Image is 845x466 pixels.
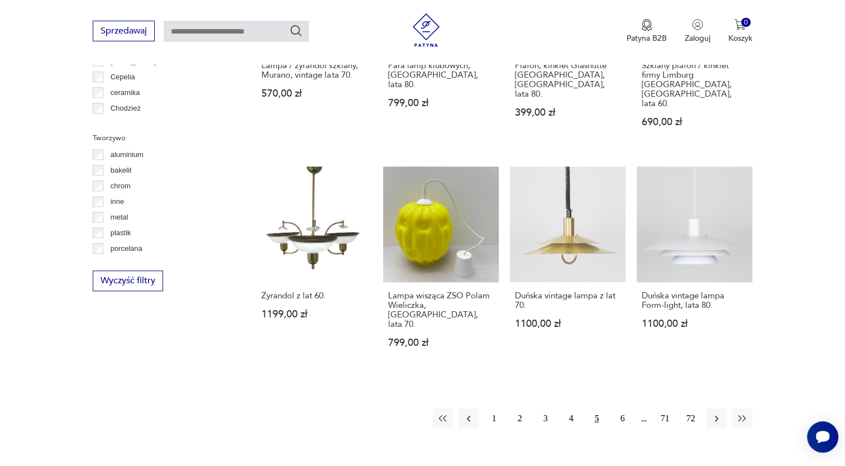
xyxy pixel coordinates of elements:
[642,117,747,127] p: 690,00 zł
[289,24,303,37] button: Szukaj
[655,408,675,429] button: 71
[409,13,443,47] img: Patyna - sklep z meblami i dekoracjami vintage
[728,19,752,44] button: 0Koszyk
[261,310,367,319] p: 1199,00 zł
[734,19,746,30] img: Ikona koszyka
[642,291,747,310] h3: Duńska vintage lampa Form-light, lata 80.
[93,21,155,41] button: Sprzedawaj
[641,19,652,31] img: Ikona medalu
[111,180,131,192] p: chrom
[807,421,838,453] iframe: Smartsupp widget button
[111,149,144,161] p: aluminium
[728,33,752,44] p: Koszyk
[515,61,620,99] h3: Plafon, kinkiet Glashutte [GEOGRAPHIC_DATA], [GEOGRAPHIC_DATA], lata 80.
[261,89,367,98] p: 570,00 zł
[510,167,626,369] a: Duńska vintage lampa z lat 70.Duńska vintage lampa z lat 70.1100,00 zł
[261,291,367,301] h3: Żyrandol z lat 60.
[111,71,135,83] p: Cepelia
[627,19,667,44] a: Ikona medaluPatyna B2B
[536,408,556,429] button: 3
[388,61,494,89] h3: Para lamp klubowych, [GEOGRAPHIC_DATA], lata 80.
[388,291,494,329] h3: Lampa wisząca ZSO Polam Wieliczka, [GEOGRAPHIC_DATA], lata 70.
[642,319,747,329] p: 1100,00 zł
[484,408,504,429] button: 1
[93,132,230,144] p: Tworzywo
[261,61,367,80] h3: Lampa / żyrandol szklany, Murano, vintage lata 70.
[627,19,667,44] button: Patyna B2B
[637,167,752,369] a: Duńska vintage lampa Form-light, lata 80.Duńska vintage lampa Form-light, lata 80.1100,00 zł
[93,270,163,291] button: Wyczyść filtry
[111,258,134,270] p: porcelit
[111,102,141,115] p: Chodzież
[111,227,131,239] p: plastik
[685,19,710,44] button: Zaloguj
[613,408,633,429] button: 6
[515,291,620,310] h3: Duńska vintage lampa z lat 70.
[510,408,530,429] button: 2
[111,87,140,99] p: ceramika
[388,338,494,348] p: 799,00 zł
[111,242,142,255] p: porcelana
[93,28,155,36] a: Sprzedawaj
[692,19,703,30] img: Ikonka użytkownika
[741,18,751,27] div: 0
[681,408,701,429] button: 72
[515,108,620,117] p: 399,00 zł
[383,167,499,369] a: Lampa wisząca ZSO Polam Wieliczka, Polska, lata 70.Lampa wisząca ZSO Polam Wieliczka, [GEOGRAPHIC...
[111,118,139,130] p: Ćmielów
[685,33,710,44] p: Zaloguj
[642,61,747,108] h3: Szklany plafon / kinkiet firmy Limburg [GEOGRAPHIC_DATA], [GEOGRAPHIC_DATA], lata 60.
[256,167,372,369] a: Żyrandol z lat 60.Żyrandol z lat 60.1199,00 zł
[587,408,607,429] button: 5
[111,164,132,177] p: bakelit
[111,196,125,208] p: inne
[515,319,620,329] p: 1100,00 zł
[111,211,128,224] p: metal
[561,408,581,429] button: 4
[388,98,494,108] p: 799,00 zł
[627,33,667,44] p: Patyna B2B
